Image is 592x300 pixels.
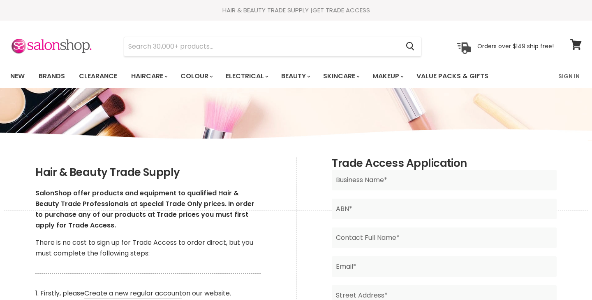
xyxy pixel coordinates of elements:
[399,37,421,56] button: Search
[220,68,273,85] a: Electrical
[553,68,585,85] a: Sign In
[35,166,260,179] h2: Hair & Beauty Trade Supply
[477,42,554,50] p: Orders over $149 ship free!
[332,157,556,170] h2: Trade Access Application
[35,237,260,259] p: There is no cost to sign up for Trade Access to order direct, but you must complete the following...
[73,68,123,85] a: Clearance
[317,68,365,85] a: Skincare
[410,68,495,85] a: Value Packs & Gifts
[4,68,31,85] a: New
[174,68,218,85] a: Colour
[35,288,260,299] p: 1. Firstly, please on our website.
[312,6,370,14] a: GET TRADE ACCESS
[366,68,409,85] a: Makeup
[124,37,421,56] form: Product
[35,188,260,231] p: SalonShop offer products and equipment to qualified Hair & Beauty Trade Professionals at special ...
[32,68,71,85] a: Brands
[84,288,182,298] a: Create a new regular account
[4,64,524,88] ul: Main menu
[275,68,315,85] a: Beauty
[125,68,173,85] a: Haircare
[124,37,399,56] input: Search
